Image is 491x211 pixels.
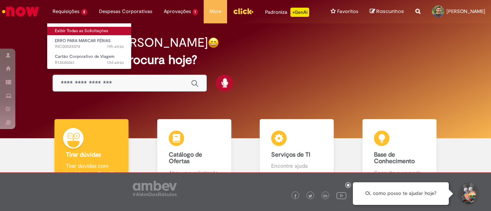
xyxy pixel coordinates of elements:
[271,162,322,170] p: Encontre ajuda
[208,37,219,48] img: happy-face.png
[1,4,40,19] img: ServiceNow
[337,8,358,15] span: Favoritos
[47,27,132,35] a: Exibir Todas as Solicitações
[66,151,101,159] b: Tirar dúvidas
[55,54,114,59] span: Cartão Corporativo de Viagem
[164,8,191,15] span: Aprovações
[53,53,438,67] h2: O que você procura hoje?
[169,169,220,177] p: Abra uma solicitação
[233,5,254,17] img: click_logo_yellow_360x200.png
[447,8,485,15] span: [PERSON_NAME]
[47,23,132,69] ul: Requisições
[107,60,124,65] span: 13d atrás
[265,8,309,17] div: Padroniza
[99,8,152,15] span: Despesas Corporativas
[370,8,404,15] a: Rascunhos
[290,8,309,17] p: +GenAi
[308,194,312,198] img: logo_footer_twitter.png
[193,9,198,15] span: 1
[169,151,202,165] b: Catálogo de Ofertas
[55,60,124,66] span: R13545061
[143,119,246,185] a: Catálogo de Ofertas Abra uma solicitação
[293,194,297,198] img: logo_footer_facebook.png
[107,60,124,65] time: 17/09/2025 17:30:28
[66,162,117,177] p: Tirar dúvidas com Lupi Assist e Gen Ai
[55,44,124,50] span: INC00525074
[245,119,348,185] a: Serviços de TI Encontre ajuda
[47,37,132,51] a: Aberto INC00525074 : ERRO PARA MARCAR FÉRIAS
[271,151,310,159] b: Serviços de TI
[133,181,177,196] img: logo_footer_ambev_rotulo_gray.png
[209,8,221,15] span: More
[374,169,425,177] p: Consulte e aprenda
[348,119,451,185] a: Base de Conhecimento Consulte e aprenda
[107,44,124,49] time: 29/09/2025 17:52:06
[55,38,111,44] span: ERRO PARA MARCAR FÉRIAS
[323,194,327,198] img: logo_footer_linkedin.png
[53,8,79,15] span: Requisições
[40,119,143,185] a: Tirar dúvidas Tirar dúvidas com Lupi Assist e Gen Ai
[336,190,346,200] img: logo_footer_youtube.png
[47,52,132,67] a: Aberto R13545061 : Cartão Corporativo de Viagem
[107,44,124,49] span: 19h atrás
[81,9,87,15] span: 2
[353,182,449,205] div: Oi, como posso te ajudar hoje?
[376,8,404,15] span: Rascunhos
[456,182,479,205] button: Iniciar Conversa de Suporte
[374,151,415,165] b: Base de Conhecimento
